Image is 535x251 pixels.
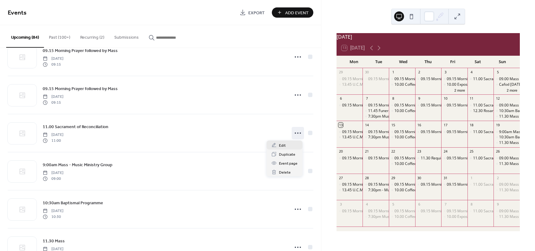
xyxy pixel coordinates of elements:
[342,129,410,135] div: 09.15 Morning Prayer followed by Mass
[368,209,436,214] div: 09.15 Morning Prayer followed by Mass
[417,202,422,206] div: 6
[394,103,463,108] div: 09.15 Morning Prayer followed by Mass
[44,25,75,47] button: Past (100+)
[389,82,415,87] div: 10.00 Coffee Morning and Crafts
[465,56,490,68] div: Sat
[338,123,343,127] div: 13
[468,103,494,108] div: 11.00 Sacrament of Reconciliation
[368,214,434,219] div: 7:30pm Music Ministry Group Practice
[43,162,112,168] span: 9:00am Mass - Music Ministry Group
[494,182,520,187] div: 09.00 Mass
[473,129,532,135] div: 11.00 Sacrament of Reconciliation
[421,76,489,82] div: 09.15 Morning Prayer followed by Mass
[368,182,436,187] div: 09.15 Morning Prayer followed by Mass
[389,209,415,214] div: 09.15 Morning Prayer followed by Mass
[43,138,63,143] span: 11:00
[468,209,494,214] div: 11.00 Sacrament of Reconciliation
[363,182,389,187] div: 09.15 Morning Prayer followed by Mass
[337,103,363,108] div: 09.15 Morning Prayer followed by Mass
[337,156,363,161] div: 09.15 Morning Prayer followed by Mass
[342,82,363,87] div: 13.45 U.C.M
[417,123,422,127] div: 16
[279,142,286,149] span: Edit
[337,129,363,135] div: 09.15 Morning Prayer followed by Mass
[342,76,410,82] div: 09.15 Morning Prayer followed by Mass
[43,85,118,92] a: 09.15 Morning Prayer followed by Mass
[499,214,519,219] div: 11.30 Mass
[43,176,63,181] span: 09:00
[363,135,389,140] div: 7:30pm Music Ministry Group Practice
[473,156,532,161] div: 11.00 Sacrament of Reconciliation
[272,7,313,18] button: Add Event
[366,56,391,68] div: Tue
[391,56,416,68] div: Wed
[394,82,451,87] div: 10.00 Coffee Morning and Crafts
[417,70,422,75] div: 2
[494,140,520,145] div: 11.30 Mass
[494,108,520,114] div: 10:30am Baptismal Programme
[43,161,112,168] a: 9:00am Mass - Music Ministry Group
[279,169,291,176] span: Delete
[473,182,532,187] div: 11.00 Sacrament of Reconciliation
[363,76,389,82] div: 09.15 Morning Prayer followed by Mass
[441,56,465,68] div: Fri
[441,82,468,87] div: 10.00 Exposition and Prayers for Peace
[394,156,463,161] div: 09.15 Morning Prayer followed by Mass
[391,175,395,180] div: 29
[337,135,363,140] div: 13.45 U.C.M
[364,175,369,180] div: 28
[337,182,363,187] div: 09.15 Morning Prayer followed by Mass
[394,188,451,193] div: 10.00 Coffee Morning and Crafts
[337,82,363,87] div: 13.45 U.C.M
[469,96,474,101] div: 11
[364,96,369,101] div: 7
[342,209,410,214] div: 09.15 Morning Prayer followed by Mass
[368,129,436,135] div: 09.15 Morning Prayer followed by Mass
[389,188,415,193] div: 10.00 Coffee Morning and Crafts
[443,70,448,75] div: 3
[415,182,441,187] div: 09.15 Morning Prayer followed by Mass
[443,149,448,154] div: 24
[417,175,422,180] div: 30
[391,202,395,206] div: 5
[443,123,448,127] div: 17
[473,103,532,108] div: 11.00 Sacrament of Reconciliation
[43,100,63,105] span: 09:15
[342,135,363,140] div: 13.45 U.C.M
[391,70,395,75] div: 1
[441,76,468,82] div: 09.15 Morning Prayers followed by Mass
[447,76,517,82] div: 09.15 Morning Prayers followed by Mass
[473,209,532,214] div: 11.00 Sacrament of Reconciliation
[75,25,109,47] button: Recurring (2)
[415,129,441,135] div: 09.15 Morning Prayer followed by Mass
[43,124,108,130] span: 11.00 Sacrament of Reconciliation
[415,76,441,82] div: 09.15 Morning Prayer followed by Mass
[504,87,520,93] button: 2 more
[389,156,415,161] div: 09.15 Morning Prayer followed by Mass
[447,182,515,187] div: 09.15 Morning Prayer followed by Mass
[389,129,415,135] div: 09.15 Morning Prayer followed by Mass
[364,70,369,75] div: 30
[43,208,63,214] span: [DATE]
[469,175,474,180] div: 1
[363,156,389,161] div: 09.15 Morning Prayer followed by Mass
[447,129,515,135] div: 09.15 Morning Prayer followed by Mass
[337,209,363,214] div: 09.15 Morning Prayer followed by Mass
[279,151,295,158] span: Duplicate
[394,209,463,214] div: 09.15 Morning Prayer followed by Mass
[494,103,520,108] div: 09.00 Mass
[443,96,448,101] div: 10
[43,214,63,219] span: 10:30
[389,103,415,108] div: 09.15 Morning Prayer followed by Mass
[441,156,468,161] div: 09.15 Morning Prayer followed by Mass
[342,156,410,161] div: 09.15 Morning Prayer followed by Mass
[416,56,441,68] div: Thu
[43,56,63,62] span: [DATE]
[363,209,389,214] div: 09.15 Morning Prayer followed by Mass
[364,123,369,127] div: 14
[368,114,434,119] div: 7:30pm Music Ministry Group Practice
[469,70,474,75] div: 4
[441,182,468,187] div: 09.15 Morning Prayer followed by Mass
[248,10,265,16] span: Export
[494,156,520,161] div: 09.00 Mass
